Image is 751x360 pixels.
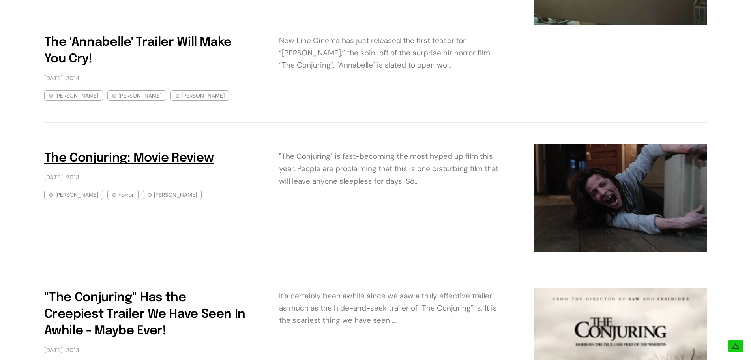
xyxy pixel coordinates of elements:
a: [PERSON_NAME] [44,190,103,200]
a: [DATE]2014 [44,75,83,81]
a: [PERSON_NAME] [107,90,166,101]
time: 2013-05-19T23:11:00+08:00 [44,347,80,354]
a: [PERSON_NAME] [170,90,229,101]
a: [PERSON_NAME] [44,90,103,101]
a: horror [107,190,139,200]
a: "The Conjuring" Has the Creepiest Trailer We Have Seen In Awhile - Maybe Ever! [44,292,246,337]
a: [DATE]2013 [44,174,83,181]
div: It's certainly been awhile since we saw a truly effective trailer as much as the hide-and-seek tr... [279,290,502,327]
a: [DATE]2013 [44,347,83,353]
time: 2014-07-18T23:31:00+08:00 [44,75,80,82]
div: "The Conjuring" is fast-becoming the most hyped up film this year. People are proclaiming that th... [279,150,502,187]
div: New Line Cinema has just released the first teaser for “[PERSON_NAME],” the spin-off of the surpr... [279,34,502,72]
a: The Conjuring: Movie Review [44,152,214,164]
time: 2013-08-18T23:30:00+08:00 [44,174,80,181]
a: [PERSON_NAME] [143,190,202,200]
a: The 'Annabelle' Trailer Will Make You Cry! [44,36,232,65]
img: The Conjuring: Movie Review [534,144,707,252]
